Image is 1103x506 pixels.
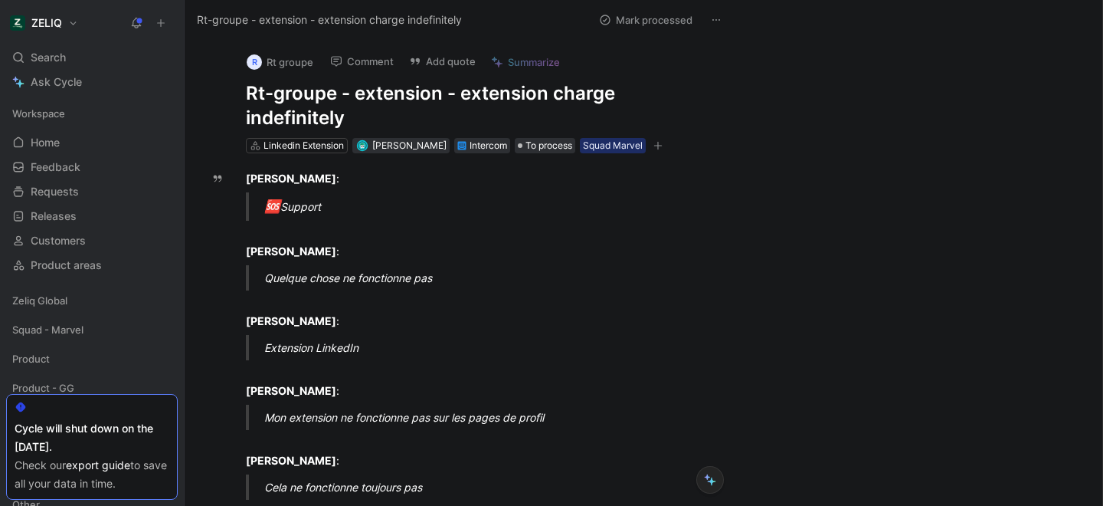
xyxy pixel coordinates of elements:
[515,138,575,153] div: To process
[6,156,178,179] a: Feedback
[264,479,725,495] div: Cela ne fonctionne toujours pas
[583,138,643,153] div: Squad Marvel
[31,258,102,273] span: Product areas
[6,46,178,69] div: Search
[247,54,262,70] div: R
[246,81,707,130] h1: Rt-groupe - extension - extension charge indefinitely
[372,140,447,151] span: [PERSON_NAME]
[31,159,80,175] span: Feedback
[240,51,320,74] button: RRt groupe
[6,71,178,94] a: Ask Cycle
[246,384,336,397] strong: [PERSON_NAME]
[31,16,62,30] h1: ZELIQ
[246,170,707,186] div: :
[6,376,178,399] div: Product - GG
[6,347,178,370] div: Product
[31,184,79,199] span: Requests
[197,11,462,29] span: Rt-groupe - extension - extension charge indefinitely
[6,131,178,154] a: Home
[12,322,83,337] span: Squad - Marvel
[592,9,699,31] button: Mark processed
[66,458,130,472] a: export guide
[6,180,178,203] a: Requests
[6,347,178,375] div: Product
[246,436,707,468] div: :
[6,205,178,228] a: Releases
[484,51,567,73] button: Summarize
[246,366,707,399] div: :
[31,48,66,67] span: Search
[264,197,725,217] div: Support
[246,172,336,185] strong: [PERSON_NAME]
[402,51,483,72] button: Add quote
[470,138,507,153] div: Intercom
[264,340,725,356] div: Extension LinkedIn
[6,318,178,341] div: Squad - Marvel
[6,229,178,252] a: Customers
[246,297,707,329] div: :
[6,254,178,277] a: Product areas
[6,318,178,346] div: Squad - Marvel
[263,138,344,153] div: Linkedin Extension
[12,380,74,396] span: Product - GG
[6,12,82,34] button: ZELIQZELIQ
[246,245,336,258] strong: [PERSON_NAME]
[31,135,60,150] span: Home
[15,419,169,456] div: Cycle will shut down on the [DATE].
[6,289,178,317] div: Zeliq Global
[323,51,401,72] button: Comment
[10,15,25,31] img: ZELIQ
[12,293,67,308] span: Zeliq Global
[246,454,336,467] strong: [PERSON_NAME]
[12,351,50,366] span: Product
[246,314,336,327] strong: [PERSON_NAME]
[6,289,178,312] div: Zeliq Global
[264,199,280,214] span: 🆘
[264,409,725,426] div: Mon extension ne fonctionne pas sur les pages de profil
[15,456,169,493] div: Check our to save all your data in time.
[6,102,178,125] div: Workspace
[358,141,366,149] img: avatar
[31,209,77,224] span: Releases
[12,106,65,121] span: Workspace
[264,270,725,286] div: Quelque chose ne fonctionne pas
[508,55,560,69] span: Summarize
[31,73,82,91] span: Ask Cycle
[31,233,86,248] span: Customers
[246,227,707,259] div: :
[6,376,178,404] div: Product - GG
[525,138,572,153] span: To process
